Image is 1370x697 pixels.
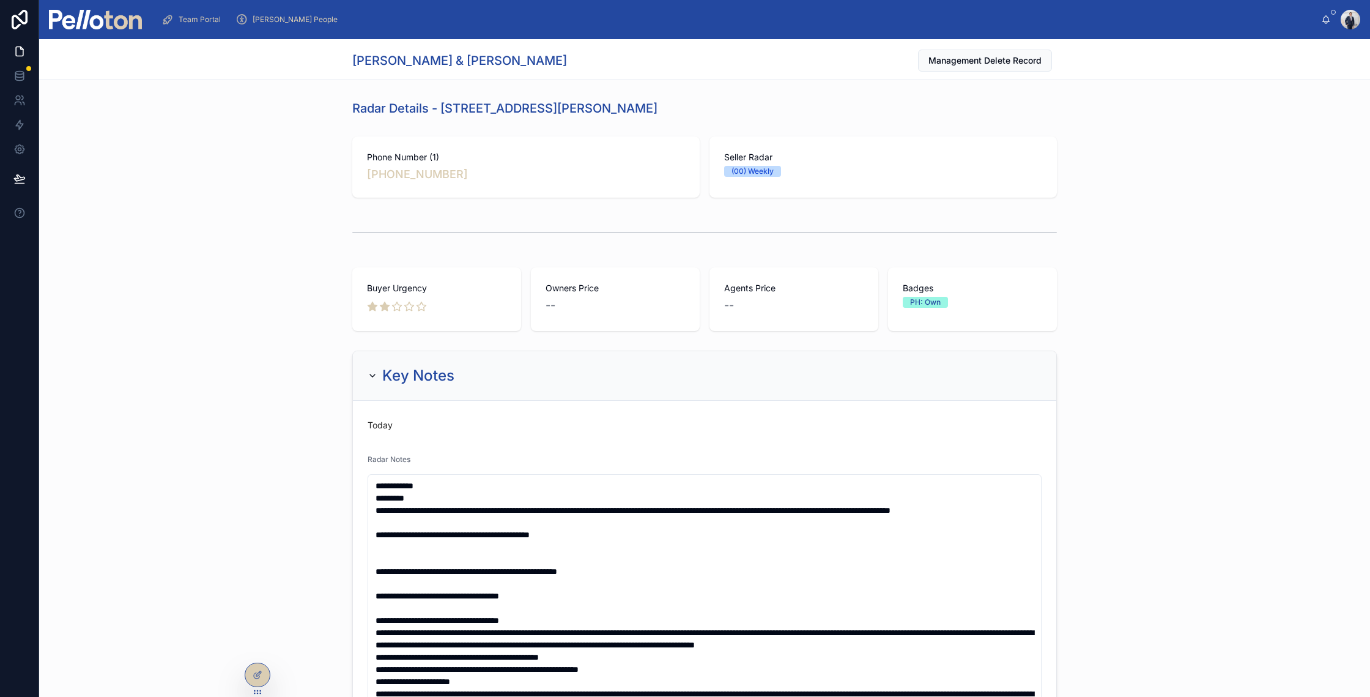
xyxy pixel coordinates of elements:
a: Team Portal [158,9,229,31]
span: Buyer Urgency [367,282,506,294]
span: -- [724,297,734,314]
span: Owners Price [546,282,685,294]
p: Today [368,419,393,431]
span: Management Delete Record [928,54,1042,67]
div: scrollable content [152,6,1321,33]
span: Team Portal [179,15,221,24]
h1: [PERSON_NAME] & [PERSON_NAME] [352,52,567,69]
a: [PHONE_NUMBER] [367,166,468,183]
div: PH: Own [910,297,941,308]
span: Seller Radar [724,151,1042,163]
img: App logo [49,10,142,29]
h2: Key Notes [382,366,454,386]
a: [PERSON_NAME] People [232,9,346,31]
span: Radar Notes [368,455,410,464]
span: -- [546,297,555,314]
button: Management Delete Record [918,50,1052,72]
span: [PERSON_NAME] People [253,15,338,24]
h1: Radar Details - [STREET_ADDRESS][PERSON_NAME] [352,100,657,117]
span: Badges [903,282,1042,294]
span: Agents Price [724,282,864,294]
div: (00) Weekly [731,166,774,177]
span: Phone Number (1) [367,151,685,163]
